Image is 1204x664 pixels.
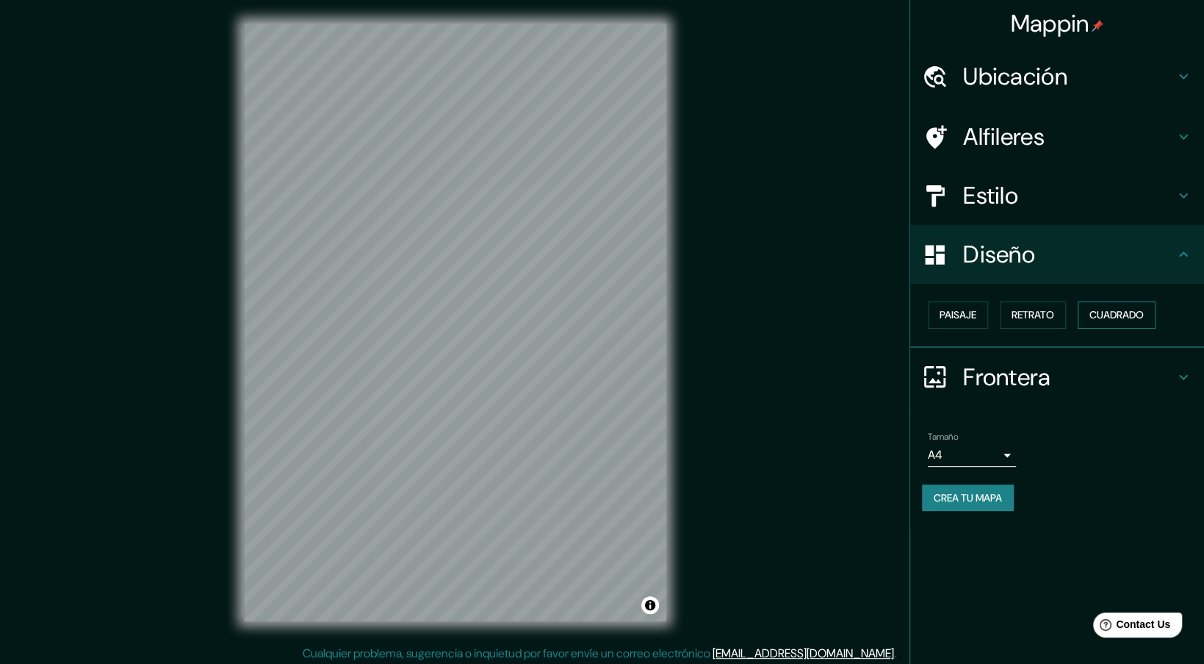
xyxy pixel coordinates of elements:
[910,348,1204,407] div: Frontera
[928,443,1016,467] div: A4
[928,430,958,443] label: Tamaño
[963,240,1175,269] h4: Diseño
[1000,301,1066,329] button: Retrato
[963,363,1175,392] h4: Frontera
[910,47,1204,106] div: Ubicación
[922,485,1014,512] button: Crea tu mapa
[910,225,1204,284] div: Diseño
[963,181,1175,210] h4: Estilo
[641,596,659,614] button: Toggle attribution
[303,645,896,663] p: Cualquier problema, sugerencia o inquietud por favor envíe un correo electrónico .
[1073,607,1188,648] iframe: Help widget launcher
[1092,20,1103,32] img: pin-icon.png
[910,107,1204,166] div: Alfileres
[244,24,666,621] canvas: Map
[963,62,1175,91] h4: Ubicación
[713,646,894,661] a: [EMAIL_ADDRESS][DOMAIN_NAME]
[896,645,898,663] div: .
[1011,9,1104,38] h4: Mappin
[898,645,901,663] div: .
[963,122,1175,151] h4: Alfileres
[910,166,1204,225] div: Estilo
[928,301,988,329] button: Paisaje
[1078,301,1156,329] button: Cuadrado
